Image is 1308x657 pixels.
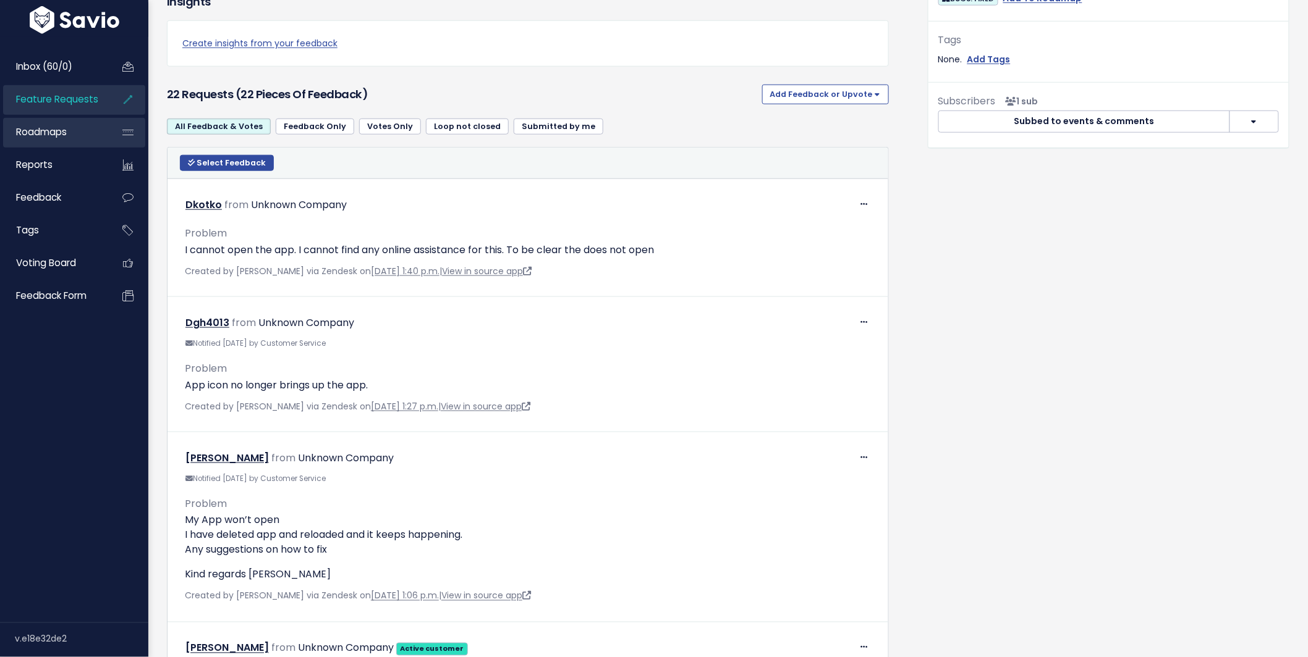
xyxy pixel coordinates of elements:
div: Unknown Company [258,314,354,332]
h3: 22 Requests (22 pieces of Feedback) [167,86,757,103]
a: All Feedback & Votes [167,119,271,135]
img: logo-white.9d6f32f41409.svg [27,6,122,34]
span: Problem [185,497,227,511]
a: [DATE] 1:06 p.m. [371,590,439,602]
div: Tags [938,31,1279,49]
span: Feedback form [16,289,87,302]
button: Subbed to events & comments [938,111,1230,133]
a: View in source app [441,400,530,412]
a: Loop not closed [426,119,509,135]
a: Feedback [3,183,103,212]
a: [DATE] 1:27 p.m. [371,400,438,412]
span: from [271,451,295,465]
span: Problem [185,226,227,240]
p: Notified [DATE] by Customer Service [185,337,871,350]
a: Feature Requests [3,85,103,114]
a: Feedback Only [276,119,354,135]
p: I cannot open the app. I cannot find any online assistance for this. To be clear the does not open [185,243,871,257]
a: Add Tags [967,52,1011,67]
span: Created by [PERSON_NAME] via Zendesk on | [185,590,531,602]
div: v.e18e32de2 [15,623,148,655]
a: Roadmaps [3,118,103,146]
a: Submitted by me [514,119,603,135]
a: Inbox (60/0) [3,52,103,81]
span: <p><strong>Subscribers</strong><br><br> - Nuno Grazina<br> </p> [1001,95,1038,107]
span: Created by [PERSON_NAME] via Zendesk on | [185,400,530,412]
strong: Active customer [401,644,464,654]
a: [PERSON_NAME] [185,641,269,655]
span: from [232,316,256,330]
span: from [271,641,295,655]
a: Votes Only [359,119,421,135]
a: View in source app [442,265,532,277]
a: Create insights from your feedback [182,36,873,51]
button: Select Feedback [180,155,274,171]
a: Dgh4013 [185,316,229,330]
span: Problem [185,361,227,375]
a: Voting Board [3,249,103,277]
span: from [224,198,248,212]
span: Subscribers [938,94,996,108]
p: App icon no longer brings up the app. [185,378,871,393]
button: Add Feedback or Upvote [762,85,889,104]
a: View in source app [441,590,531,602]
a: Feedback form [3,282,103,310]
span: Feature Requests [16,93,98,106]
span: Select Feedback [197,157,266,168]
span: Tags [16,224,39,236]
div: Unknown Company [251,196,347,214]
a: [DATE] 1:40 p.m. [371,265,440,277]
a: Dkotko [185,198,222,212]
span: Created by [PERSON_NAME] via Zendesk on | [185,265,532,277]
div: Unknown Company [298,450,394,467]
p: Kind regards [PERSON_NAME] [185,567,871,582]
span: Voting Board [16,256,76,269]
a: Tags [3,216,103,245]
span: Inbox (60/0) [16,60,72,73]
p: My App won’t open I have deleted app and reloaded and it keeps happening. Any suggestions on how ... [185,513,871,558]
a: [PERSON_NAME] [185,451,269,465]
div: None. [938,52,1279,67]
p: Notified [DATE] by Customer Service [185,472,871,485]
a: Reports [3,151,103,179]
span: Feedback [16,191,61,204]
span: Reports [16,158,53,171]
span: Roadmaps [16,125,67,138]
